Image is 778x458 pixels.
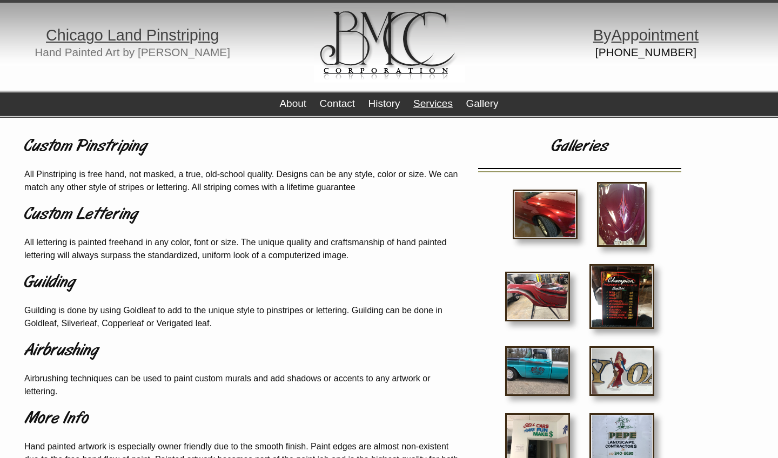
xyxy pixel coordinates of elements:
[472,134,688,160] h1: Galleries
[513,190,578,239] img: IMG_1688.JPG
[24,134,464,160] a: Custom Pinstriping
[505,346,570,396] img: IMG_3465.jpg
[8,30,257,41] h1: g p g
[8,49,257,57] h2: Hand Painted Art by [PERSON_NAME]
[595,46,696,58] a: [PHONE_NUMBER]
[198,26,210,44] span: in
[24,372,464,398] p: Airbrushing techniques can be used to paint custom murals and add shadows or accents to any artwo...
[611,26,621,44] span: A
[593,26,603,44] span: B
[639,26,699,44] span: ointment
[24,338,464,364] a: Airbrushing
[24,236,464,262] p: All lettering is painted freehand in any color, font or size. The unique quality and craftsmanshi...
[24,202,464,228] a: Custom Lettering
[320,98,355,109] a: Contact
[279,98,306,109] a: About
[24,406,464,432] h1: More Info
[413,98,453,109] a: Services
[24,304,464,330] p: Guilding is done by using Goldleaf to add to the unique style to pinstripes or lettering. Guildin...
[95,26,190,44] span: o Land Pinstri
[589,346,654,396] img: IMG_2550.jpg
[597,182,647,247] img: 29383.JPG
[46,26,86,44] span: Chica
[589,264,654,329] img: IMG_4294.jpg
[368,98,400,109] a: History
[314,3,465,83] img: logo.gif
[24,270,464,296] a: Guilding
[505,272,570,321] img: IMG_2632.jpg
[24,168,464,194] p: All Pinstriping is free hand, not masked, a true, old-school quality. Designs can be any style, c...
[521,30,770,41] h1: y pp
[466,98,498,109] a: Gallery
